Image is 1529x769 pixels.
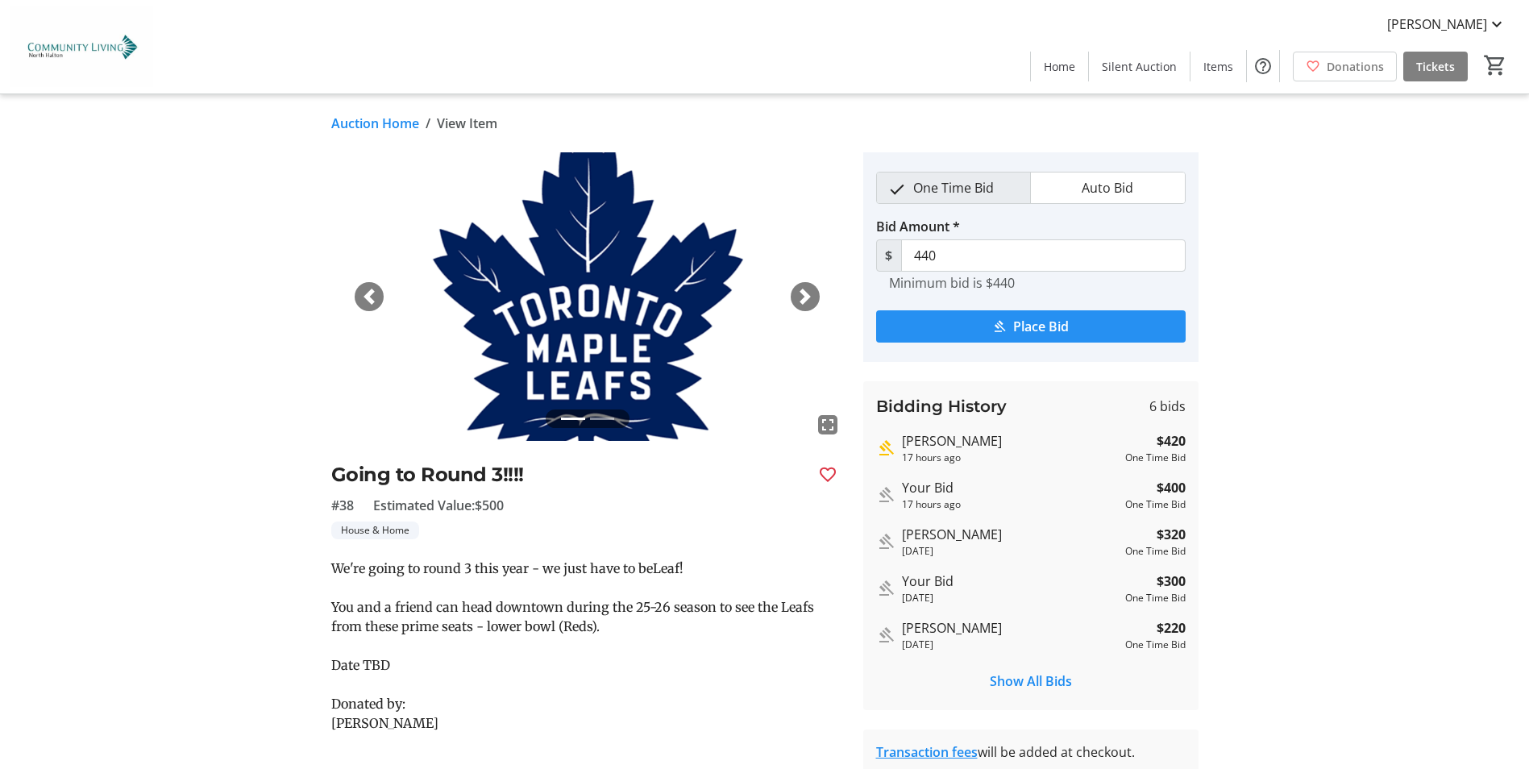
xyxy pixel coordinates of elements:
[1149,397,1186,416] span: 6 bids
[876,742,1186,762] div: will be added at checkout.
[1044,58,1075,75] span: Home
[876,485,895,505] mat-icon: Outbid
[1387,15,1487,34] span: [PERSON_NAME]
[331,152,844,441] img: Image
[331,696,405,712] span: Donated by:
[1125,497,1186,512] div: One Time Bid
[1102,58,1177,75] span: Silent Auction
[331,599,814,634] span: You and a friend can head downtown during the 25-26 season to see the Leafs from these prime seat...
[902,591,1119,605] div: [DATE]
[902,431,1119,451] div: [PERSON_NAME]
[902,451,1119,465] div: 17 hours ago
[1403,52,1468,81] a: Tickets
[331,460,805,489] h2: Going to Round 3!!!!
[1327,58,1384,75] span: Donations
[876,217,960,236] label: Bid Amount *
[1072,173,1143,203] span: Auto Bid
[876,579,895,598] mat-icon: Outbid
[1416,58,1455,75] span: Tickets
[902,638,1119,652] div: [DATE]
[331,114,419,133] a: Auction Home
[904,173,1003,203] span: One Time Bid
[990,671,1072,691] span: Show All Bids
[426,114,430,133] span: /
[437,114,497,133] span: View Item
[1125,451,1186,465] div: One Time Bid
[876,743,978,761] a: Transaction fees
[1190,52,1246,81] a: Items
[876,626,895,645] mat-icon: Outbid
[1157,572,1186,591] strong: $300
[1157,431,1186,451] strong: $420
[1125,638,1186,652] div: One Time Bid
[1031,52,1088,81] a: Home
[1157,478,1186,497] strong: $400
[331,560,683,576] span: We're going to round 3 this year - we just have to beLeaf!
[876,532,895,551] mat-icon: Outbid
[1089,52,1190,81] a: Silent Auction
[902,478,1119,497] div: Your Bid
[331,657,390,673] span: Date TBD
[1293,52,1397,81] a: Donations
[331,715,438,731] span: [PERSON_NAME]
[876,665,1186,697] button: Show All Bids
[818,415,837,434] mat-icon: fullscreen
[902,497,1119,512] div: 17 hours ago
[902,618,1119,638] div: [PERSON_NAME]
[1157,618,1186,638] strong: $220
[902,544,1119,559] div: [DATE]
[373,496,504,515] span: Estimated Value: $500
[331,496,354,515] span: #38
[331,522,419,539] tr-label-badge: House & Home
[1013,317,1069,336] span: Place Bid
[876,439,895,458] mat-icon: Highest bid
[1125,591,1186,605] div: One Time Bid
[902,572,1119,591] div: Your Bid
[902,525,1119,544] div: [PERSON_NAME]
[1481,51,1510,80] button: Cart
[812,459,844,491] button: Favourite
[1247,50,1279,82] button: Help
[889,275,1015,291] tr-hint: Minimum bid is $440
[1157,525,1186,544] strong: $320
[876,394,1007,418] h3: Bidding History
[1374,11,1519,37] button: [PERSON_NAME]
[876,239,902,272] span: $
[1125,544,1186,559] div: One Time Bid
[1203,58,1233,75] span: Items
[10,6,153,87] img: Community Living North Halton's Logo
[876,310,1186,343] button: Place Bid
